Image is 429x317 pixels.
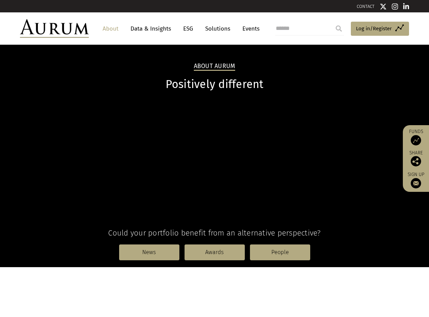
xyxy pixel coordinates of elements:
[356,24,392,33] span: Log in/Register
[411,156,421,166] img: Share this post
[20,78,409,91] h1: Positively different
[202,22,234,35] a: Solutions
[239,22,260,35] a: Events
[20,228,409,238] h4: Could your portfolio benefit from an alternative perspective?
[332,22,346,35] input: Submit
[351,22,409,36] a: Log in/Register
[406,129,426,145] a: Funds
[406,151,426,166] div: Share
[403,3,409,10] img: Linkedin icon
[250,244,310,260] a: People
[411,135,421,145] img: Access Funds
[127,22,175,35] a: Data & Insights
[119,244,179,260] a: News
[99,22,122,35] a: About
[185,244,245,260] a: Awards
[411,178,421,188] img: Sign up to our newsletter
[406,172,426,188] a: Sign up
[180,22,197,35] a: ESG
[194,63,236,71] h2: About Aurum
[392,3,398,10] img: Instagram icon
[357,4,375,9] a: CONTACT
[380,3,387,10] img: Twitter icon
[20,19,89,38] img: Aurum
